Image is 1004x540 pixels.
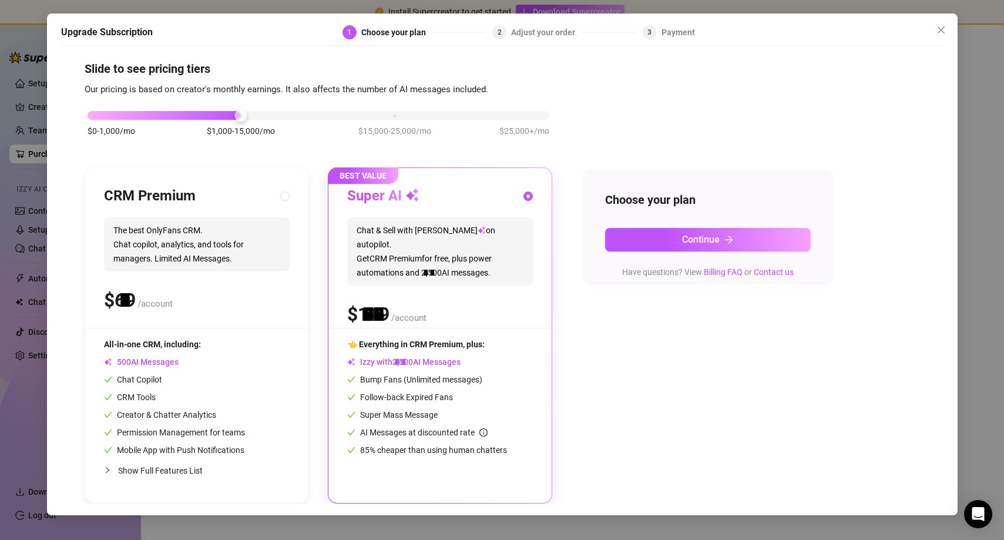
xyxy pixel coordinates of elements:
span: AI Messages at discounted rate [360,428,488,437]
div: Open Intercom Messenger [964,500,992,528]
span: 3 [647,28,652,36]
button: Continuearrow-right [605,228,811,251]
h3: CRM Premium [104,187,196,206]
span: /account [137,298,173,309]
span: $15,000-25,000/mo [358,125,431,137]
span: Izzy with AI Messages [347,357,461,367]
span: check [347,411,355,419]
span: Bump Fans (Unlimited messages) [347,375,482,384]
span: $1,000-15,000/mo [207,125,275,137]
span: check [347,428,355,437]
span: close [936,25,946,35]
span: check [104,393,112,401]
span: $ [347,303,389,326]
div: Show Full Features List [104,457,290,484]
div: Adjust your order [511,25,582,39]
span: Chat & Sell with [PERSON_NAME] on autopilot. Get CRM Premium for free, plus power automations and... [347,217,533,286]
h4: Choose your plan [605,192,811,208]
a: Billing FAQ [704,267,743,277]
span: All-in-one CRM, including: [104,340,201,349]
span: Show Full Features List [118,466,203,475]
span: The best OnlyFans CRM. Chat copilot, analytics, and tools for managers. Limited AI Messages. [104,217,290,271]
h5: Upgrade Subscription [61,25,153,39]
span: BEST VALUE [328,167,398,184]
span: Have questions? View or [622,267,794,277]
span: check [104,428,112,437]
span: Our pricing is based on creator's monthly earnings. It also affects the number of AI messages inc... [85,84,488,95]
span: $0-1,000/mo [88,125,135,137]
div: Choose your plan [361,25,433,39]
span: /account [391,313,427,323]
span: $ [104,289,136,311]
span: Follow-back Expired Fans [347,393,453,402]
span: check [347,375,355,384]
a: Contact us [754,267,794,277]
span: 85% cheaper than using human chatters [347,445,507,455]
span: Close [932,25,951,35]
h4: Slide to see pricing tiers [85,61,920,77]
span: Mobile App with Push Notifications [104,445,244,455]
span: check [104,375,112,384]
span: check [347,393,355,401]
span: AI Messages [104,357,179,367]
span: Continue [682,234,720,245]
span: collapsed [104,467,111,474]
span: 1 [347,28,351,36]
span: check [347,446,355,454]
span: 👈 Everything in CRM Premium, plus: [347,340,485,349]
span: Chat Copilot [104,375,162,384]
span: Super Mass Message [347,410,438,420]
button: Close [932,21,951,39]
span: $25,000+/mo [499,125,549,137]
span: CRM Tools [104,393,156,402]
div: Payment [662,25,695,39]
span: arrow-right [724,235,734,244]
span: check [104,411,112,419]
span: info-circle [479,428,488,437]
span: check [104,446,112,454]
span: Permission Management for teams [104,428,245,437]
h3: Super AI [347,187,419,206]
span: 2 [498,28,502,36]
span: Creator & Chatter Analytics [104,410,216,420]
